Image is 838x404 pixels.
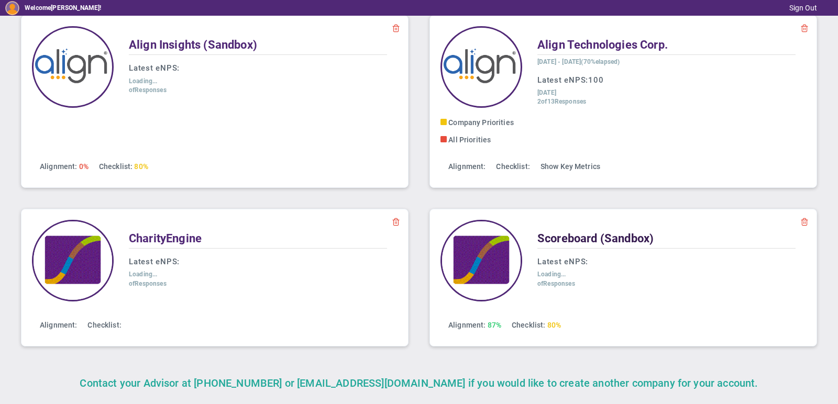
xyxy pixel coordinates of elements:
span: Loading... [129,77,158,85]
span: Align Insights (Sandbox) [129,38,257,51]
span: 0% [79,162,89,171]
span: [PERSON_NAME] [51,4,100,12]
span: ( [581,58,583,65]
span: Loading... [129,271,158,278]
span: Alignment: [448,162,486,171]
span: Align Technologies Corp. [537,38,668,51]
span: Responses [543,280,575,287]
span: Latest eNPS: [537,257,588,266]
span: 100 [588,75,603,85]
span: Checklist: [87,321,121,329]
img: 33245.Company.photo [32,26,114,108]
img: 32702.Company.photo [32,220,114,301]
span: Alignment: [448,321,486,329]
span: 70% [583,58,596,65]
span: [DATE] [562,58,581,65]
span: Alignment: [40,162,77,171]
span: Checklist: [512,321,545,329]
span: Responses [135,280,166,287]
span: All Priorities [448,136,491,144]
span: elapsed) [596,58,620,65]
span: of [129,280,135,287]
span: - [558,58,560,65]
span: 80% [547,321,561,329]
img: 33503.Company.photo [440,220,522,301]
a: Show Key Metrics [541,162,600,171]
span: Latest eNPS: [129,257,180,266]
span: Latest eNPS: [537,75,588,85]
span: Company Priorities [448,118,514,127]
span: of [537,280,543,287]
h5: Welcome ! [25,4,101,12]
span: of [129,86,135,94]
div: Contact your Advisor at [PHONE_NUMBER] or [EMAIL_ADDRESS][DOMAIN_NAME] if you would like to creat... [10,373,828,394]
span: [DATE] [537,89,556,96]
span: 80% [134,162,148,171]
span: of [541,98,547,105]
span: Alignment: [40,321,77,329]
span: Checklist: [99,162,133,171]
span: 87% [488,321,501,329]
img: 10991.Company.photo [440,26,522,108]
span: 2 [537,98,541,105]
span: [DATE] [537,58,556,65]
span: Loading... [537,271,566,278]
img: 193898.Person.photo [5,1,19,15]
span: 13 [547,98,555,105]
span: Responses [135,86,166,94]
span: Latest eNPS: [129,63,180,73]
span: CharityEngine [129,232,202,245]
span: Checklist: [496,162,530,171]
span: Responses [555,98,586,105]
span: Scoreboard (Sandbox) [537,232,654,245]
